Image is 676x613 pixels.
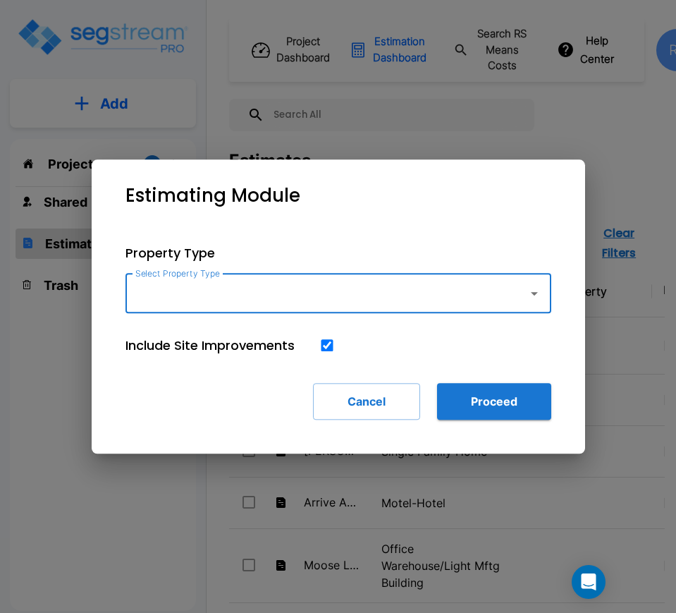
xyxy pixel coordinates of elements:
button: Cancel [313,383,420,420]
p: Property Type [125,243,551,262]
p: Estimating Module [125,182,300,210]
button: Proceed [437,383,551,420]
div: Open Intercom Messenger [572,565,606,599]
p: Include Site Improvements [125,336,295,355]
label: Select Property Type [135,267,220,279]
